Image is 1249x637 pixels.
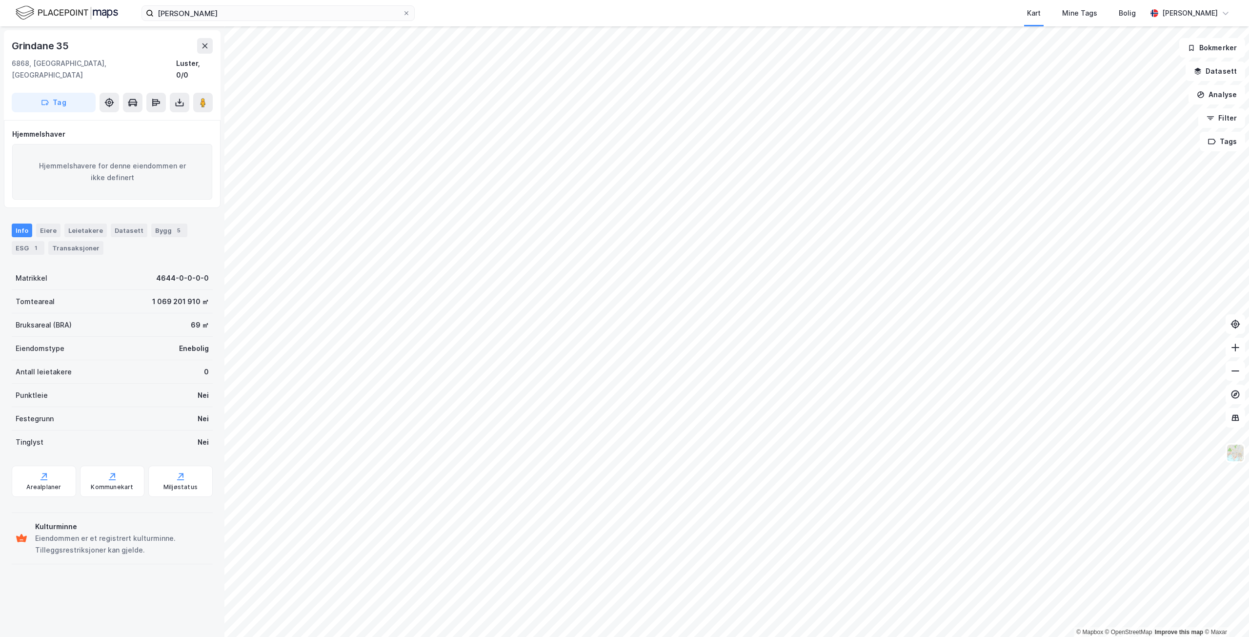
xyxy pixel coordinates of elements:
[26,483,61,491] div: Arealplaner
[16,366,72,378] div: Antall leietakere
[198,436,209,448] div: Nei
[179,343,209,354] div: Enebolig
[16,390,48,401] div: Punktleie
[1105,629,1152,636] a: OpenStreetMap
[35,533,209,556] div: Eiendommen er et registrert kulturminne. Tilleggsrestriksjoner kan gjelde.
[1062,7,1097,19] div: Mine Tags
[1200,590,1249,637] div: Kontrollprogram for chat
[174,226,183,235] div: 5
[31,243,40,253] div: 1
[163,483,198,491] div: Miljøstatus
[12,241,44,255] div: ESG
[156,272,209,284] div: 4644-0-0-0-0
[111,224,147,237] div: Datasett
[36,224,60,237] div: Eiere
[12,224,32,237] div: Info
[1027,7,1041,19] div: Kart
[1186,62,1245,81] button: Datasett
[1179,38,1245,58] button: Bokmerker
[152,296,209,308] div: 1 069 201 910 ㎡
[16,4,118,21] img: logo.f888ab2527a4732fd821a326f86c7f29.svg
[16,319,72,331] div: Bruksareal (BRA)
[35,521,209,533] div: Kulturminne
[1076,629,1103,636] a: Mapbox
[1200,132,1245,151] button: Tags
[198,390,209,401] div: Nei
[12,38,71,54] div: Grindane 35
[1226,444,1245,462] img: Z
[16,272,47,284] div: Matrikkel
[154,6,403,21] input: Søk på adresse, matrikkel, gårdeiere, leietakere eller personer
[1119,7,1136,19] div: Bolig
[151,224,187,237] div: Bygg
[16,296,55,308] div: Tomteareal
[1162,7,1218,19] div: [PERSON_NAME]
[198,413,209,425] div: Nei
[64,224,107,237] div: Leietakere
[176,58,213,81] div: Luster, 0/0
[191,319,209,331] div: 69 ㎡
[12,128,212,140] div: Hjemmelshaver
[16,413,54,425] div: Festegrunn
[12,144,212,200] div: Hjemmelshavere for denne eiendommen er ikke definert
[1155,629,1203,636] a: Improve this map
[1198,108,1245,128] button: Filter
[1189,85,1245,104] button: Analyse
[16,436,43,448] div: Tinglyst
[12,93,96,112] button: Tag
[91,483,133,491] div: Kommunekart
[12,58,176,81] div: 6868, [GEOGRAPHIC_DATA], [GEOGRAPHIC_DATA]
[48,241,103,255] div: Transaksjoner
[16,343,64,354] div: Eiendomstype
[1200,590,1249,637] iframe: Chat Widget
[204,366,209,378] div: 0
